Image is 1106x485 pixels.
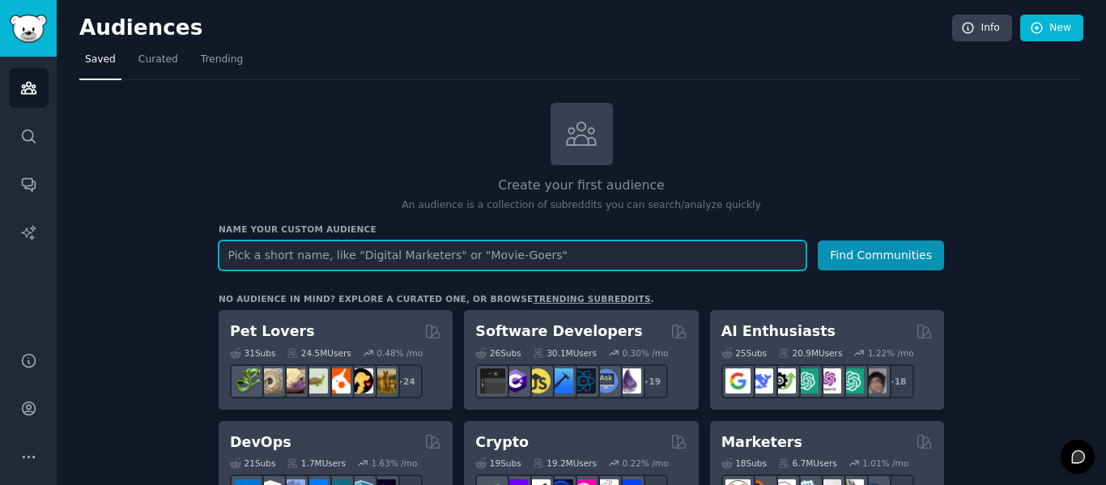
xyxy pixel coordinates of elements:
[623,457,669,469] div: 0.22 % /mo
[571,368,596,394] img: reactnative
[230,432,291,453] h2: DevOps
[525,368,551,394] img: learnjavascript
[839,368,864,394] img: chatgpt_prompts_
[778,347,842,359] div: 20.9M Users
[862,457,908,469] div: 1.01 % /mo
[79,47,121,80] a: Saved
[533,294,650,304] a: trending subreddits
[219,240,806,270] input: Pick a short name, like "Digital Marketers" or "Movie-Goers"
[818,240,944,270] button: Find Communities
[230,321,315,342] h2: Pet Lovers
[348,368,373,394] img: PetAdvice
[880,364,914,398] div: + 18
[533,457,597,469] div: 19.2M Users
[219,223,944,235] h3: Name your custom audience
[85,53,116,67] span: Saved
[376,347,423,359] div: 0.48 % /mo
[219,293,654,304] div: No audience in mind? Explore a curated one, or browse .
[325,368,351,394] img: cockatiel
[593,368,619,394] img: AskComputerScience
[1020,15,1083,42] a: New
[480,368,505,394] img: software
[816,368,841,394] img: OpenAIDev
[133,47,184,80] a: Curated
[548,368,573,394] img: iOSProgramming
[616,368,641,394] img: elixir
[721,457,767,469] div: 18 Sub s
[230,457,275,469] div: 21 Sub s
[219,176,944,196] h2: Create your first audience
[475,321,642,342] h2: Software Developers
[10,15,47,43] img: GummySearch logo
[868,347,914,359] div: 1.22 % /mo
[389,364,423,398] div: + 24
[195,47,249,80] a: Trending
[623,347,669,359] div: 0.30 % /mo
[257,368,283,394] img: ballpython
[952,15,1012,42] a: Info
[721,432,802,453] h2: Marketers
[721,321,836,342] h2: AI Enthusiasts
[219,198,944,213] p: An audience is a collection of subreddits you can search/analyze quickly
[475,457,521,469] div: 19 Sub s
[138,53,178,67] span: Curated
[287,347,351,359] div: 24.5M Users
[230,347,275,359] div: 31 Sub s
[79,15,952,41] h2: Audiences
[861,368,887,394] img: ArtificalIntelligence
[771,368,796,394] img: AItoolsCatalog
[280,368,305,394] img: leopardgeckos
[778,457,837,469] div: 6.7M Users
[371,368,396,394] img: dogbreed
[748,368,773,394] img: DeepSeek
[201,53,243,67] span: Trending
[721,347,767,359] div: 25 Sub s
[475,347,521,359] div: 26 Sub s
[503,368,528,394] img: csharp
[235,368,260,394] img: herpetology
[303,368,328,394] img: turtle
[372,457,418,469] div: 1.63 % /mo
[725,368,751,394] img: GoogleGeminiAI
[634,364,668,398] div: + 19
[287,457,346,469] div: 1.7M Users
[533,347,597,359] div: 30.1M Users
[475,432,529,453] h2: Crypto
[793,368,819,394] img: chatgpt_promptDesign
